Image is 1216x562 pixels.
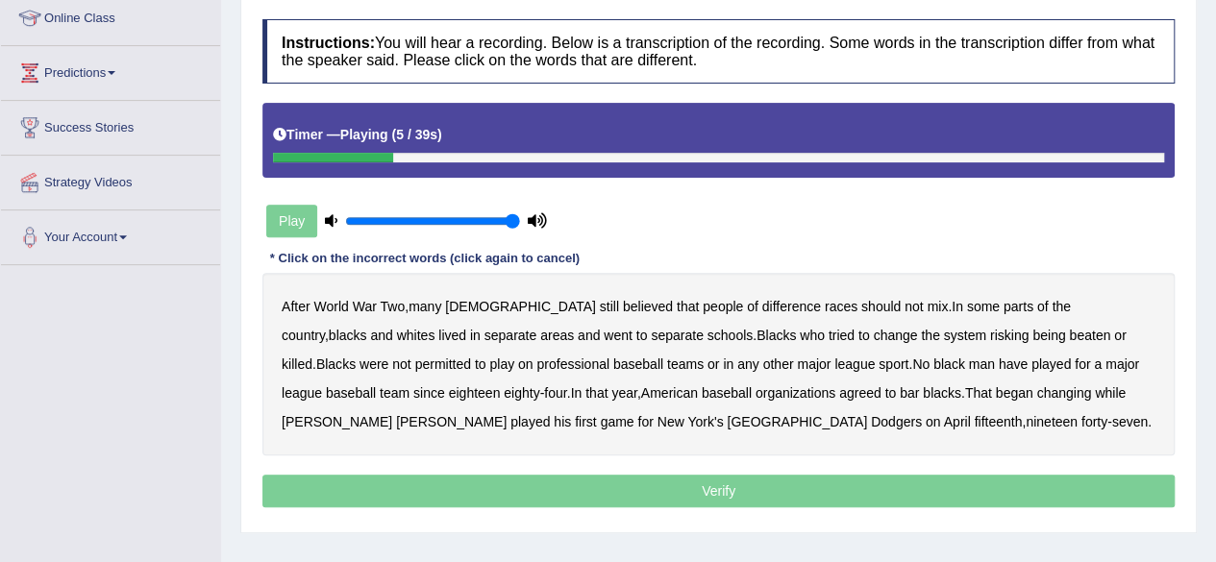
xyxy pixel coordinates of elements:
[554,414,571,429] b: his
[858,328,870,343] b: to
[326,385,376,401] b: baseball
[536,356,609,372] b: professional
[1069,328,1110,343] b: beaten
[969,356,995,372] b: man
[353,299,377,314] b: War
[437,127,442,142] b: )
[360,356,388,372] b: were
[415,356,471,372] b: permitted
[396,414,507,429] b: [PERSON_NAME]
[282,299,310,314] b: After
[380,299,405,314] b: Two
[604,328,633,343] b: went
[1105,356,1139,372] b: major
[340,127,388,142] b: Playing
[504,385,539,401] b: eighty
[933,356,965,372] b: black
[1036,385,1091,401] b: changing
[578,328,600,343] b: and
[316,356,356,372] b: Blacks
[912,356,930,372] b: No
[974,414,1022,429] b: fifteenth
[413,385,445,401] b: since
[667,356,704,372] b: teams
[923,385,961,401] b: blacks
[756,385,835,401] b: organizations
[703,299,743,314] b: people
[900,385,919,401] b: bar
[965,385,992,401] b: That
[262,19,1175,84] h4: You will hear a recording. Below is a transcription of the recording. Some words in the transcrip...
[484,328,536,343] b: separate
[927,299,948,314] b: mix
[757,328,796,343] b: Blacks
[1004,299,1033,314] b: parts
[282,385,322,401] b: league
[861,299,901,314] b: should
[651,328,703,343] b: separate
[723,356,733,372] b: in
[370,328,392,343] b: and
[999,356,1028,372] b: have
[944,328,986,343] b: system
[702,385,752,401] b: baseball
[392,356,410,372] b: not
[1031,356,1071,372] b: played
[623,299,673,314] b: believed
[396,127,437,142] b: 5 / 39s
[544,385,566,401] b: four
[611,385,636,401] b: year
[282,35,375,51] b: Instructions:
[1037,299,1049,314] b: of
[834,356,875,372] b: league
[677,299,699,314] b: that
[600,414,633,429] b: game
[445,299,596,314] b: [DEMOGRAPHIC_DATA]
[600,299,619,314] b: still
[641,385,698,401] b: American
[871,414,922,429] b: Dodgers
[329,328,367,343] b: blacks
[800,328,825,343] b: who
[839,385,881,401] b: agreed
[540,328,574,343] b: areas
[637,414,653,429] b: for
[282,356,312,372] b: killed
[762,299,821,314] b: difference
[1114,328,1126,343] b: or
[470,328,481,343] b: in
[475,356,486,372] b: to
[762,356,793,372] b: other
[1081,414,1107,429] b: forty
[996,385,1033,401] b: began
[707,328,753,343] b: schools
[636,328,648,343] b: to
[727,414,867,429] b: [GEOGRAPHIC_DATA]
[1052,299,1070,314] b: the
[1,156,220,204] a: Strategy Videos
[1,101,220,149] a: Success Stories
[570,385,582,401] b: In
[1032,328,1065,343] b: being
[262,273,1175,455] div: , . , . . . - . , . , - .
[658,414,684,429] b: New
[1095,385,1126,401] b: while
[926,414,941,429] b: on
[687,414,723,429] b: York's
[273,128,442,142] h5: Timer —
[438,328,466,343] b: lived
[510,414,550,429] b: played
[282,414,392,429] b: [PERSON_NAME]
[613,356,663,372] b: baseball
[1075,356,1090,372] b: for
[1,210,220,258] a: Your Account
[884,385,896,401] b: to
[518,356,534,372] b: on
[797,356,831,372] b: major
[825,299,857,314] b: races
[952,299,963,314] b: In
[449,385,501,401] b: eighteen
[313,299,348,314] b: World
[879,356,908,372] b: sport
[873,328,917,343] b: change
